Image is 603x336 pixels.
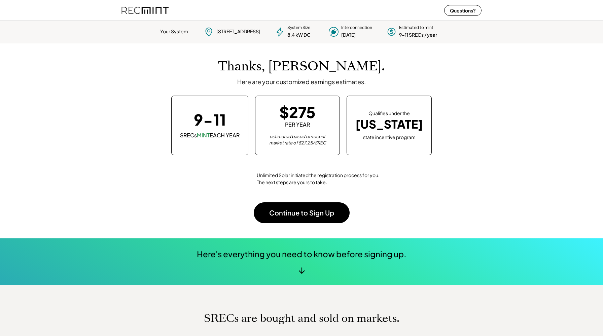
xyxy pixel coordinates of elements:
[279,104,316,120] div: $275
[160,28,189,35] div: Your System:
[223,165,250,192] img: yH5BAEAAAAALAAAAAABAAEAAAIBRAA7
[285,121,310,128] div: PER YEAR
[254,202,350,223] button: Continue to Sign Up
[180,132,240,139] div: SRECs EACH YEAR
[216,28,260,35] div: [STREET_ADDRESS]
[194,112,226,127] div: 9-11
[341,32,356,38] div: [DATE]
[264,133,331,146] div: estimated based on recent market rate of $27.25/SREC
[399,32,437,38] div: 9-11 SRECs / year
[218,59,385,74] h1: Thanks, [PERSON_NAME].
[257,172,380,186] div: Unlimited Solar initiated the registration process for you. The next steps are yours to take.
[121,1,169,19] img: recmint-logotype%403x%20%281%29.jpeg
[363,133,416,141] div: state incentive program
[287,25,310,31] div: System Size
[444,5,482,16] button: Questions?
[204,312,399,325] h1: SRECs are bought and sold on markets.
[355,117,423,131] div: [US_STATE]
[368,110,410,117] div: Qualifies under the
[399,25,433,31] div: Estimated to mint
[287,32,311,38] div: 8.4 kW DC
[237,78,366,86] div: Here are your customized earnings estimates.
[298,265,305,275] div: ↓
[341,25,372,31] div: Interconnection
[197,248,406,260] div: Here's everything you need to know before signing up.
[197,132,210,139] font: MINT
